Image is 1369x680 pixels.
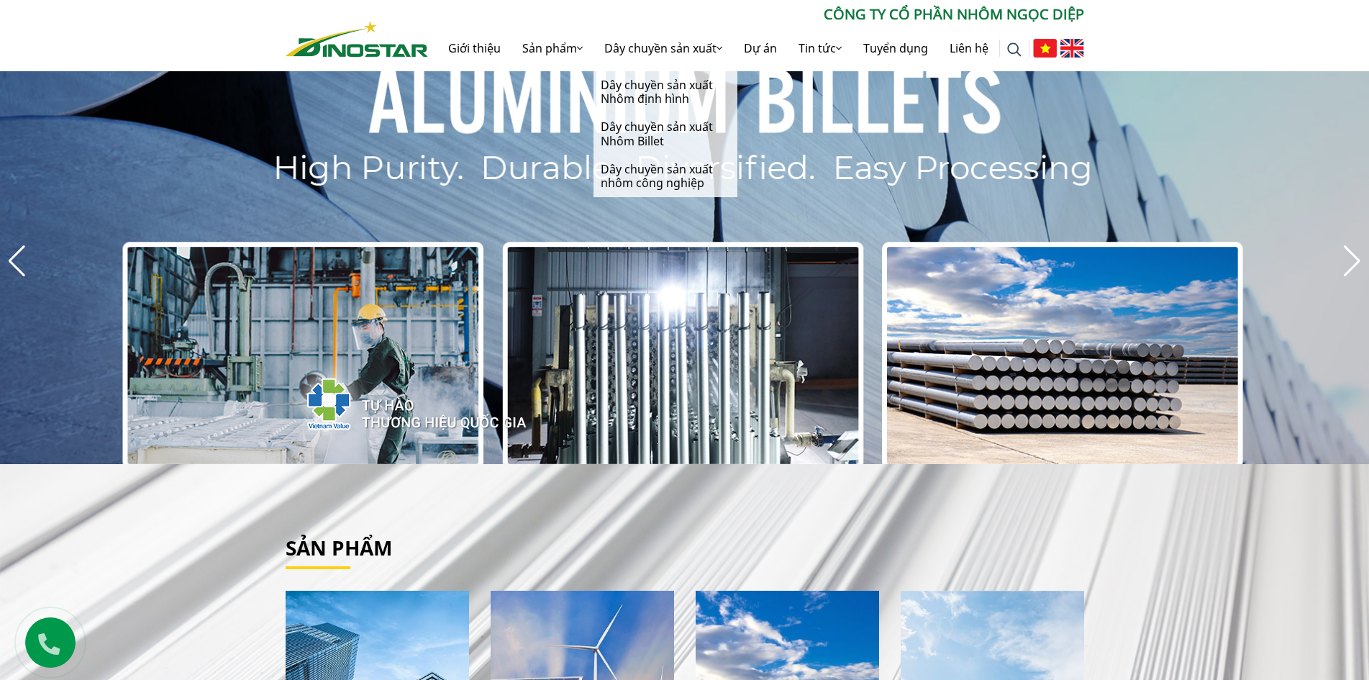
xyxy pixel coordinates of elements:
div: Next slide [1342,245,1362,277]
a: Tuyển dụng [852,25,939,71]
a: Liên hệ [939,25,999,71]
img: search [1007,42,1022,57]
div: Previous slide [7,245,27,277]
a: Sản phẩm [511,25,593,71]
a: Dự án [733,25,788,71]
a: Dây chuyền sản xuất Nhôm Billet [593,113,737,155]
img: Nhôm Dinostar [286,21,428,57]
img: thqg [264,352,529,450]
a: Tin tức [788,25,852,71]
a: Nhôm Dinostar [286,18,428,56]
img: English [1060,39,1084,58]
a: Dây chuyền sản xuất Nhôm định hình [593,71,737,113]
a: Sản phẩm [286,534,392,561]
img: Tiếng Việt [1033,39,1057,58]
p: CÔNG TY CỔ PHẦN NHÔM NGỌC DIỆP [428,4,1084,25]
a: Dây chuyền sản xuất [593,25,733,71]
a: Giới thiệu [437,25,511,71]
a: Dây chuyền sản xuất nhôm công nghiệp [593,155,737,197]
